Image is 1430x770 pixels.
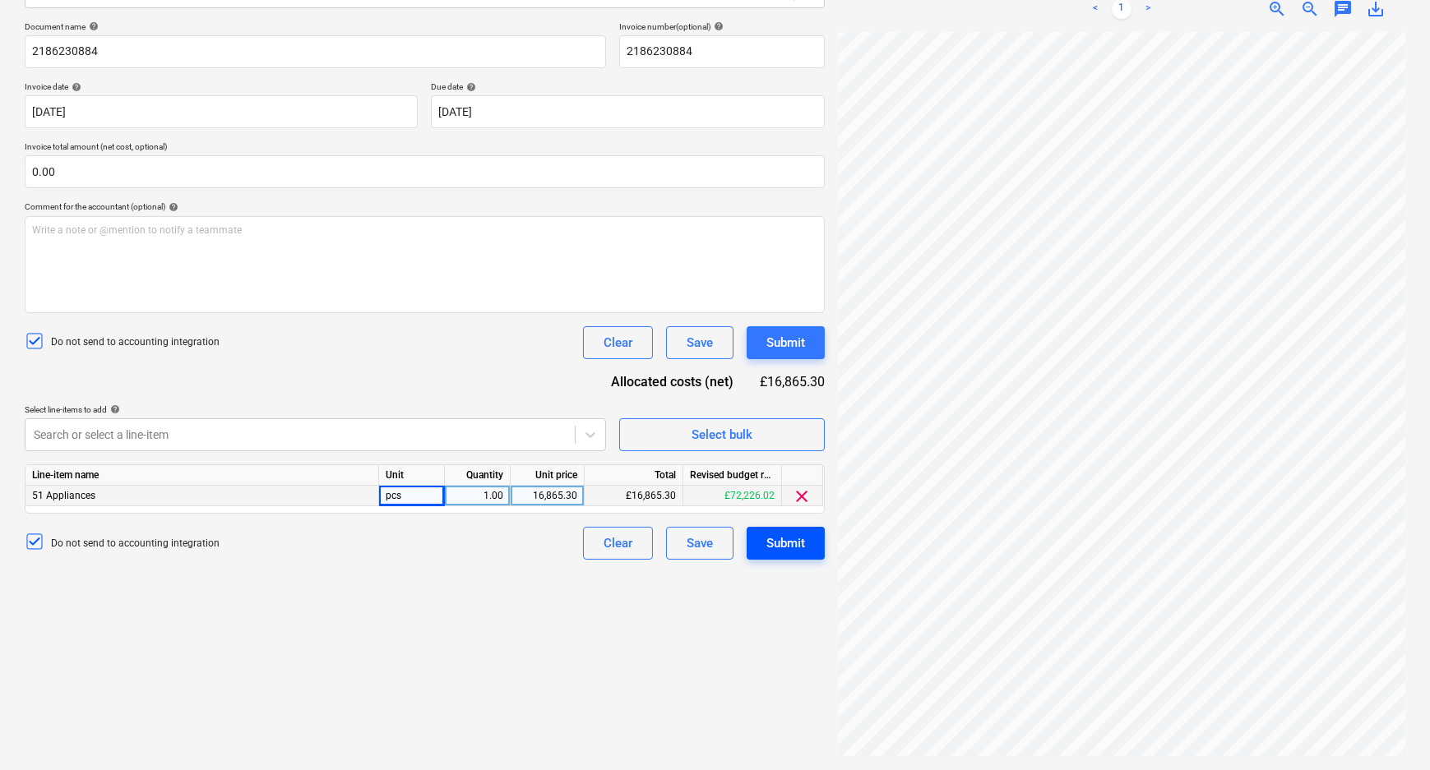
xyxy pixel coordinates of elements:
div: Clear [604,533,632,554]
input: Due date not specified [431,95,824,128]
span: help [107,404,120,414]
div: Submit [766,533,805,554]
div: Document name [25,21,606,32]
div: 16,865.30 [517,486,577,506]
div: pcs [379,486,445,506]
p: Invoice total amount (net cost, optional) [25,141,825,155]
span: help [86,21,99,31]
div: Select bulk [692,424,752,445]
div: Submit [766,332,805,353]
div: Due date [431,81,824,92]
input: Invoice date not specified [25,95,418,128]
div: 1.00 [451,486,503,506]
span: 51 Appliances [32,490,95,501]
div: £16,865.30 [585,486,683,506]
div: Unit price [511,465,585,486]
button: Select bulk [619,418,825,451]
div: Total [585,465,683,486]
button: Clear [583,326,653,359]
div: Save [687,533,713,554]
input: Invoice total amount (net cost, optional) [25,155,825,188]
button: Save [666,326,734,359]
p: Do not send to accounting integration [51,537,220,551]
div: Save [687,332,713,353]
div: Quantity [445,465,511,486]
button: Clear [583,527,653,560]
span: help [710,21,724,31]
input: Document name [25,35,606,68]
div: Allocated costs (net) [598,372,760,391]
button: Submit [747,527,825,560]
span: help [68,82,81,92]
span: help [463,82,476,92]
div: Comment for the accountant (optional) [25,201,825,212]
div: £16,865.30 [760,372,825,391]
iframe: Chat Widget [1348,691,1430,770]
span: help [165,202,178,212]
div: Select line-items to add [25,404,606,415]
div: Invoice date [25,81,418,92]
button: Save [666,527,734,560]
div: Line-item name [25,465,379,486]
div: £72,226.02 [683,486,782,506]
p: Do not send to accounting integration [51,335,220,349]
div: Unit [379,465,445,486]
div: Clear [604,332,632,353]
input: Invoice number [619,35,825,68]
div: Revised budget remaining [683,465,782,486]
div: Invoice number (optional) [619,21,825,32]
button: Submit [747,326,825,359]
span: clear [793,486,812,506]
